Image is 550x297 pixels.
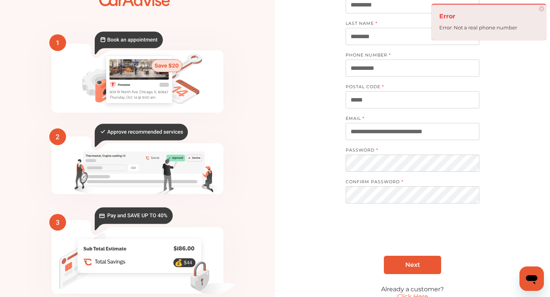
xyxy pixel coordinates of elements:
[346,21,472,28] label: LAST NAME
[346,179,472,186] label: CONFIRM PASSWORD
[346,147,472,155] label: PASSWORD
[354,220,471,250] iframe: reCAPTCHA
[346,52,472,60] label: PHONE NUMBER
[519,266,544,291] iframe: Button to launch messaging window
[405,261,420,268] span: Next
[346,116,472,123] label: EMAIL
[346,84,472,91] label: POSTAL CODE
[439,10,539,23] h4: Error
[175,258,183,266] text: 💰
[539,6,544,11] span: ×
[346,286,479,293] div: Already a customer?
[439,23,539,32] div: Error: Not a real phone number
[384,256,441,274] a: Next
